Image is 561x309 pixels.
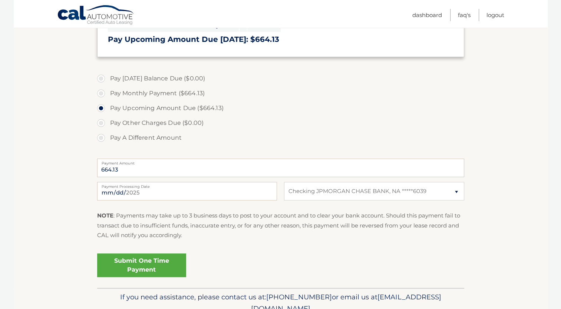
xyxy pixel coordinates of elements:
[97,159,464,165] label: Payment Amount
[266,293,332,301] span: [PHONE_NUMBER]
[97,130,464,145] label: Pay A Different Amount
[97,211,464,240] p: : Payments may take up to 3 business days to post to your account and to clear your bank account....
[57,5,135,26] a: Cal Automotive
[486,9,504,21] a: Logout
[108,35,453,44] h3: Pay Upcoming Amount Due [DATE]: $664.13
[97,101,464,116] label: Pay Upcoming Amount Due ($664.13)
[97,212,113,219] strong: NOTE
[97,159,464,177] input: Payment Amount
[97,116,464,130] label: Pay Other Charges Due ($0.00)
[97,71,464,86] label: Pay [DATE] Balance Due ($0.00)
[458,9,471,21] a: FAQ's
[97,182,277,200] input: Payment Date
[97,253,186,277] a: Submit One Time Payment
[97,86,464,101] label: Pay Monthly Payment ($664.13)
[97,182,277,188] label: Payment Processing Date
[412,9,442,21] a: Dashboard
